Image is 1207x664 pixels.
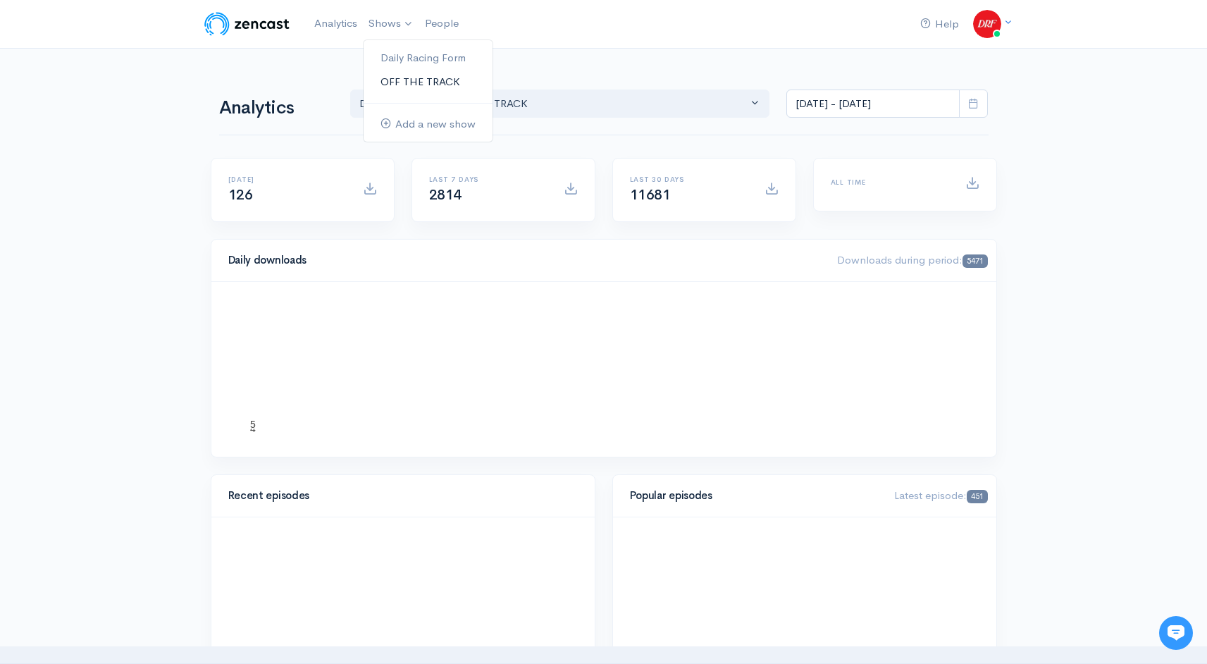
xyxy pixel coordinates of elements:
[630,186,671,204] span: 11681
[973,10,1001,38] img: ...
[364,112,493,137] a: Add a new show
[364,70,493,94] a: OFF THE TRACK
[630,490,878,502] h4: Popular episodes
[837,253,987,266] span: Downloads during period:
[250,422,256,434] text: 4
[41,265,252,293] input: Search articles
[429,176,547,183] h6: Last 7 days
[359,96,748,112] div: Daily Racing Form , OFF THE TRACK
[363,39,493,143] ul: Shows
[202,10,292,38] img: ZenCast Logo
[19,242,263,259] p: Find an answer quickly
[219,98,333,118] h1: Analytics
[91,195,169,207] span: New conversation
[630,176,748,183] h6: Last 30 days
[831,178,948,186] h6: All time
[915,9,965,39] a: Help
[309,8,363,39] a: Analytics
[429,186,462,204] span: 2814
[21,94,261,161] h2: Just let us know if you need anything and we'll be happy to help! 🙂
[228,490,569,502] h4: Recent episodes
[363,8,419,39] a: Shows
[228,299,979,440] svg: A chart.
[894,488,987,502] span: Latest episode:
[22,187,260,215] button: New conversation
[962,254,987,268] span: 5471
[228,176,346,183] h6: [DATE]
[228,186,253,204] span: 126
[21,68,261,91] h1: Hi 👋
[419,8,464,39] a: People
[786,90,960,118] input: analytics date range selector
[228,254,821,266] h4: Daily downloads
[1159,616,1193,650] iframe: gist-messenger-bubble-iframe
[364,46,493,70] a: Daily Racing Form
[350,90,770,118] button: Daily Racing Form, OFF THE TRACK
[250,418,256,429] text: 5
[967,490,987,503] span: 451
